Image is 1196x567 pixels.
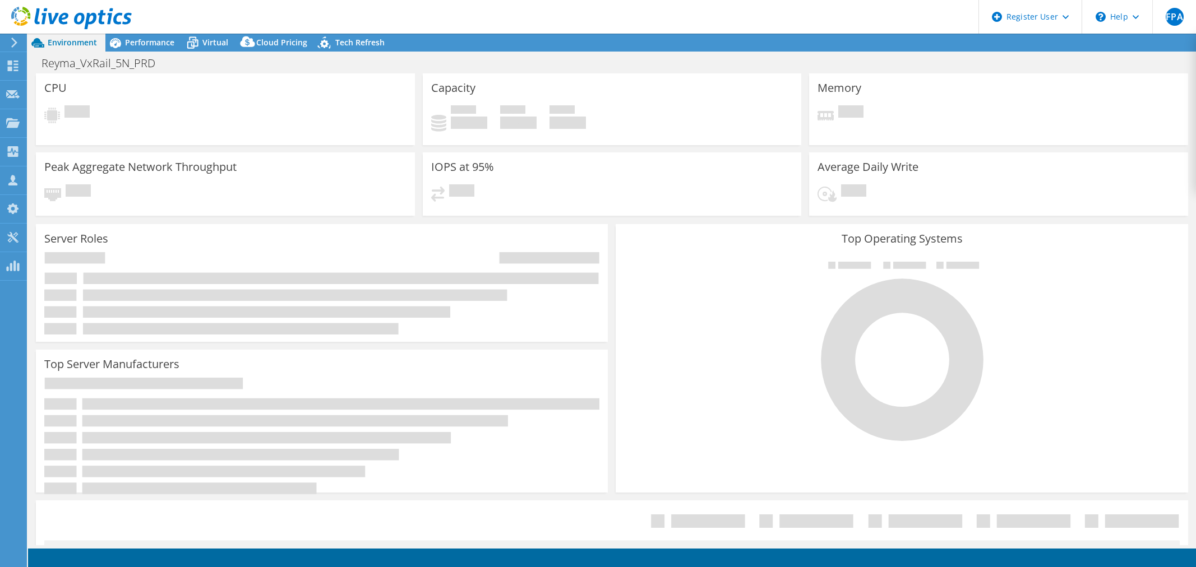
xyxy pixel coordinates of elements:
[36,57,173,69] h1: Reyma_VxRail_5N_PRD
[1096,12,1106,22] svg: \n
[256,37,307,48] span: Cloud Pricing
[500,105,525,117] span: Free
[125,37,174,48] span: Performance
[64,105,90,120] span: Pending
[449,184,474,199] span: Pending
[44,161,237,173] h3: Peak Aggregate Network Throughput
[1166,8,1184,26] span: FPA
[838,105,863,120] span: Pending
[44,82,67,94] h3: CPU
[431,82,475,94] h3: Capacity
[451,117,487,129] h4: 0 GiB
[48,37,97,48] span: Environment
[549,117,586,129] h4: 0 GiB
[335,37,385,48] span: Tech Refresh
[44,358,179,370] h3: Top Server Manufacturers
[202,37,228,48] span: Virtual
[66,184,91,199] span: Pending
[44,233,108,245] h3: Server Roles
[549,105,575,117] span: Total
[500,117,537,129] h4: 0 GiB
[624,233,1179,245] h3: Top Operating Systems
[818,161,918,173] h3: Average Daily Write
[431,161,494,173] h3: IOPS at 95%
[841,184,866,199] span: Pending
[451,105,476,117] span: Used
[818,82,861,94] h3: Memory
